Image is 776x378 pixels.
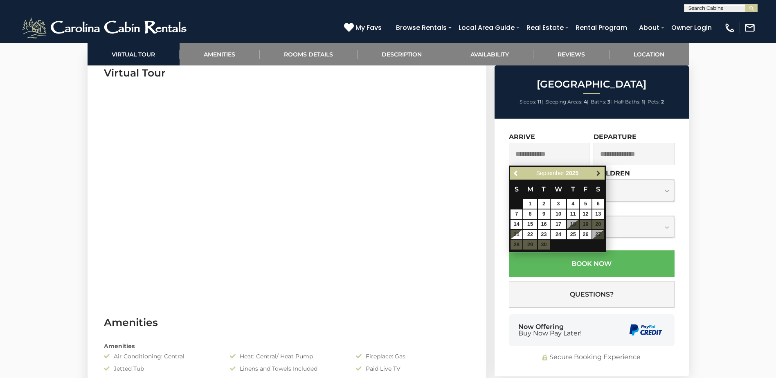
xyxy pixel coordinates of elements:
[520,99,536,105] span: Sleeps:
[510,209,523,219] td: $168
[567,230,579,239] a: 25
[592,209,604,219] a: 13
[224,364,350,373] div: Linens and Towels Included
[98,364,224,373] div: Jetted Tub
[523,230,537,239] a: 22
[580,199,592,209] a: 5
[591,97,612,107] li: |
[224,352,350,360] div: Heat: Central/ Heat Pump
[550,209,567,219] td: $168
[591,99,606,105] span: Baths:
[536,170,564,176] span: September
[180,43,260,65] a: Amenities
[511,230,522,239] a: 21
[614,99,641,105] span: Half Baths:
[579,229,592,240] td: $203
[527,185,533,193] span: Monday
[523,219,538,229] td: $168
[580,209,592,219] a: 12
[350,352,476,360] div: Fireplace: Gas
[648,99,660,105] span: Pets:
[567,209,579,219] a: 11
[579,199,592,209] td: $196
[545,99,583,105] span: Sleeping Areas:
[551,220,566,229] a: 17
[518,324,582,337] div: Now Offering
[511,168,521,178] a: Previous
[509,353,675,362] div: Secure Booking Experience
[542,185,546,193] span: Tuesday
[510,229,523,240] td: $168
[520,97,543,107] li: |
[567,209,579,219] td: $168
[566,170,578,176] span: 2025
[515,185,519,193] span: Sunday
[497,79,687,90] h2: [GEOGRAPHIC_DATA]
[642,99,644,105] strong: 1
[551,209,566,219] a: 10
[538,230,550,239] a: 23
[392,20,451,35] a: Browse Rentals
[88,43,180,65] a: Virtual Tour
[607,99,610,105] strong: 3
[551,230,566,239] a: 24
[344,22,384,33] a: My Favs
[592,199,605,209] td: $196
[596,185,600,193] span: Saturday
[538,209,550,219] a: 9
[583,185,587,193] span: Friday
[580,230,592,239] a: 26
[523,229,538,240] td: $168
[667,20,716,35] a: Owner Login
[595,170,602,177] span: Next
[538,99,542,105] strong: 11
[510,219,523,229] td: $168
[260,43,358,65] a: Rooms Details
[523,220,537,229] a: 15
[518,330,582,337] span: Buy Now Pay Later!
[522,20,568,35] a: Real Estate
[511,209,522,219] a: 7
[538,229,550,240] td: $168
[355,22,382,33] span: My Favs
[744,22,756,34] img: mail-regular-white.png
[594,168,604,178] a: Next
[20,16,190,40] img: White-1-2.png
[98,352,224,360] div: Air Conditioning: Central
[509,281,675,308] button: Questions?
[358,43,446,65] a: Description
[592,199,604,209] a: 6
[592,209,605,219] td: $196
[523,199,538,209] td: $168
[104,66,470,80] h3: Virtual Tour
[579,209,592,219] td: $196
[550,219,567,229] td: $168
[446,43,533,65] a: Availability
[724,22,736,34] img: phone-regular-white.png
[584,99,587,105] strong: 4
[538,199,550,209] td: $168
[614,97,646,107] li: |
[538,219,550,229] td: $168
[538,209,550,219] td: $168
[567,199,579,209] td: $168
[571,185,575,193] span: Thursday
[538,220,550,229] a: 16
[523,209,538,219] td: $168
[610,43,689,65] a: Location
[550,229,567,240] td: $168
[567,199,579,209] a: 4
[513,170,520,177] span: Previous
[523,209,537,219] a: 8
[104,315,470,330] h3: Amenities
[594,169,630,177] label: Children
[661,99,664,105] strong: 2
[567,229,579,240] td: $168
[523,199,537,209] a: 1
[538,199,550,209] a: 2
[509,250,675,277] button: Book Now
[350,364,476,373] div: Paid Live TV
[509,133,535,141] label: Arrive
[571,20,631,35] a: Rental Program
[550,199,567,209] td: $168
